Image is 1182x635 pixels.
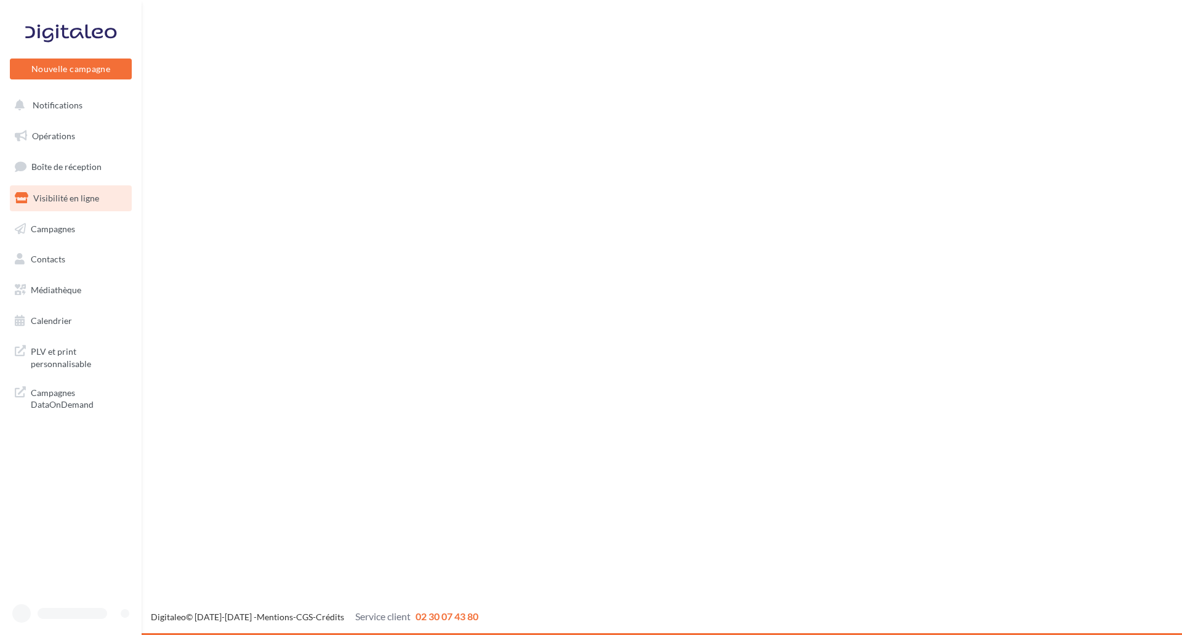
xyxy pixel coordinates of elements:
[151,612,186,622] a: Digitaleo
[7,308,134,334] a: Calendrier
[7,216,134,242] a: Campagnes
[33,100,82,110] span: Notifications
[416,610,478,622] span: 02 30 07 43 80
[31,285,81,295] span: Médiathèque
[296,612,313,622] a: CGS
[7,277,134,303] a: Médiathèque
[31,223,75,233] span: Campagnes
[31,161,102,172] span: Boîte de réception
[257,612,293,622] a: Mentions
[31,254,65,264] span: Contacts
[7,92,129,118] button: Notifications
[31,384,127,411] span: Campagnes DataOnDemand
[7,338,134,374] a: PLV et print personnalisable
[7,153,134,180] a: Boîte de réception
[7,379,134,416] a: Campagnes DataOnDemand
[355,610,411,622] span: Service client
[33,193,99,203] span: Visibilité en ligne
[31,315,72,326] span: Calendrier
[151,612,478,622] span: © [DATE]-[DATE] - - -
[31,343,127,370] span: PLV et print personnalisable
[7,185,134,211] a: Visibilité en ligne
[7,123,134,149] a: Opérations
[316,612,344,622] a: Crédits
[10,59,132,79] button: Nouvelle campagne
[32,131,75,141] span: Opérations
[7,246,134,272] a: Contacts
